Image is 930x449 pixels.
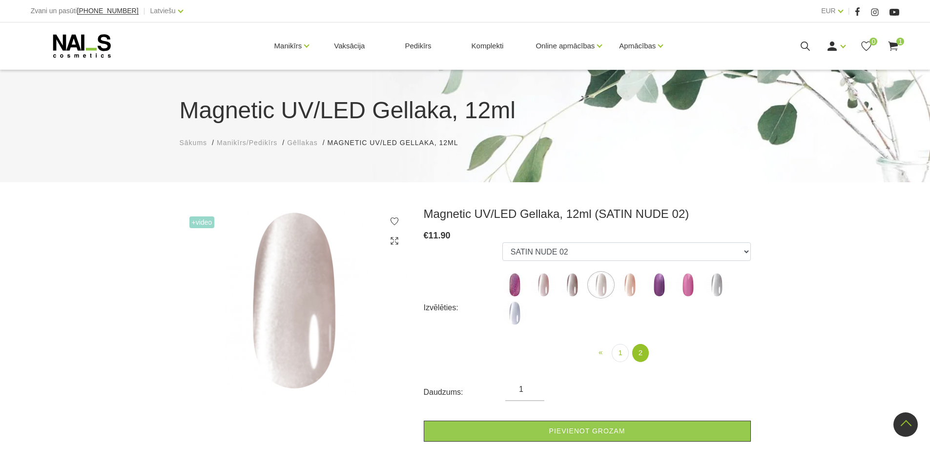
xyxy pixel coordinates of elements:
img: ... [502,301,527,325]
img: ... [647,273,671,297]
a: EUR [821,5,836,17]
span: Manikīrs/Pedikīrs [217,139,277,147]
img: ... [589,273,613,297]
h1: Magnetic UV/LED Gellaka, 12ml [180,93,751,128]
a: Vaksācija [326,22,372,69]
a: Gēllakas [287,138,317,148]
a: Sākums [180,138,207,148]
img: ... [704,273,729,297]
div: Zvani un pasūti [31,5,139,17]
span: € [424,231,429,240]
a: [PHONE_NUMBER] [77,7,139,15]
a: 1 [887,40,899,52]
div: Daudzums: [424,385,506,400]
img: ... [531,273,556,297]
div: Izvēlēties: [424,300,502,316]
li: Magnetic UV/LED Gellaka, 12ml [328,138,468,148]
span: « [599,348,602,356]
a: Pedikīrs [397,22,439,69]
span: Sākums [180,139,207,147]
img: ... [676,273,700,297]
a: Pievienot grozam [424,421,751,442]
a: Manikīrs/Pedikīrs [217,138,277,148]
a: Online apmācības [536,26,595,65]
span: | [144,5,145,17]
span: +Video [189,216,215,228]
img: ... [618,273,642,297]
a: 1 [612,344,628,362]
nav: product-offer-list [502,344,751,362]
a: Manikīrs [274,26,302,65]
h3: Magnetic UV/LED Gellaka, 12ml (SATIN NUDE 02) [424,207,751,221]
a: Apmācības [619,26,656,65]
span: 0 [869,38,877,45]
span: 11.90 [429,231,451,240]
img: Magnetic UV/LED Gellaka, 12ml [180,207,409,394]
span: 1 [896,38,904,45]
span: Gēllakas [287,139,317,147]
a: 2 [632,344,649,362]
a: Previous [593,344,608,361]
span: | [848,5,850,17]
a: 0 [860,40,872,52]
a: Latviešu [150,5,176,17]
img: ... [560,273,584,297]
a: Komplekti [464,22,512,69]
img: ... [502,273,527,297]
